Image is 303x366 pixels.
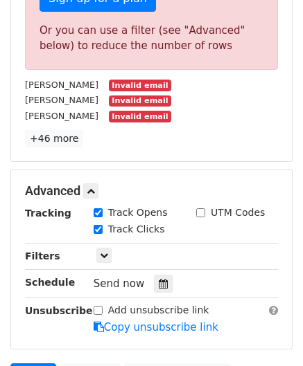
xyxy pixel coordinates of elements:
[25,277,75,288] strong: Schedule
[234,300,303,366] iframe: Chat Widget
[109,80,171,91] small: Invalid email
[25,208,71,219] strong: Tracking
[25,80,98,90] small: [PERSON_NAME]
[25,305,93,316] strong: Unsubscribe
[211,205,265,220] label: UTM Codes
[109,111,171,122] small: Invalid email
[94,321,218,333] a: Copy unsubscribe link
[108,303,209,318] label: Add unsubscribe link
[25,95,98,105] small: [PERSON_NAME]
[109,95,171,107] small: Invalid email
[25,130,83,147] a: +46 more
[25,250,60,262] strong: Filters
[108,222,165,237] label: Track Clicks
[94,277,145,290] span: Send now
[25,111,98,121] small: [PERSON_NAME]
[40,23,263,54] div: Or you can use a filter (see "Advanced" below) to reduce the number of rows
[25,183,278,199] h5: Advanced
[108,205,168,220] label: Track Opens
